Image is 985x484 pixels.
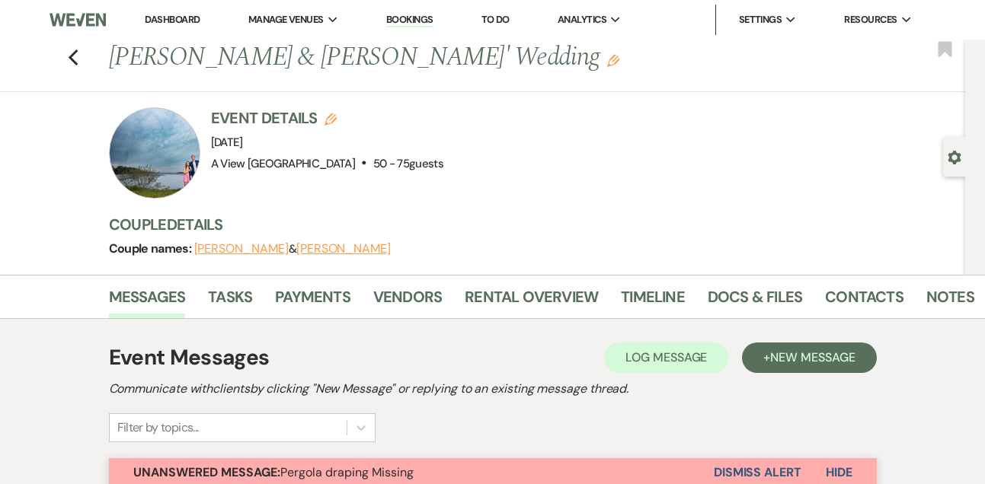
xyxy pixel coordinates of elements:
span: Couple names: [109,240,194,256]
span: Analytics [558,12,606,27]
a: Notes [926,285,974,318]
h3: Couple Details [109,214,951,235]
h2: Communicate with clients by clicking "New Message" or replying to an existing message thread. [109,380,877,398]
button: Log Message [604,342,728,373]
span: Hide [826,464,852,480]
button: [PERSON_NAME] [296,243,391,255]
span: Log Message [625,349,707,365]
a: Bookings [386,13,433,27]
a: To Do [481,13,510,26]
h3: Event Details [211,107,444,129]
span: [DATE] [211,135,243,150]
a: Contacts [825,285,903,318]
span: New Message [770,349,855,365]
span: 50 - 75 guests [373,156,444,171]
h1: [PERSON_NAME] & [PERSON_NAME]' Wedding [109,40,788,76]
span: Pergola draping Missing [133,464,414,480]
button: +New Message [742,342,876,373]
a: Docs & Files [708,285,802,318]
span: Resources [844,12,897,27]
span: Manage Venues [248,12,324,27]
button: Edit [607,53,619,67]
span: Settings [739,12,782,27]
a: Timeline [621,285,685,318]
h1: Event Messages [109,342,270,374]
a: Rental Overview [465,285,598,318]
a: Messages [109,285,186,318]
span: A View [GEOGRAPHIC_DATA] [211,156,356,171]
a: Payments [275,285,350,318]
a: Tasks [208,285,252,318]
strong: Unanswered Message: [133,464,280,480]
a: Vendors [373,285,442,318]
div: Filter by topics... [117,419,199,437]
button: [PERSON_NAME] [194,243,289,255]
a: Dashboard [145,13,200,26]
img: Weven Logo [50,4,106,36]
button: Open lead details [948,149,961,164]
span: & [194,241,391,256]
